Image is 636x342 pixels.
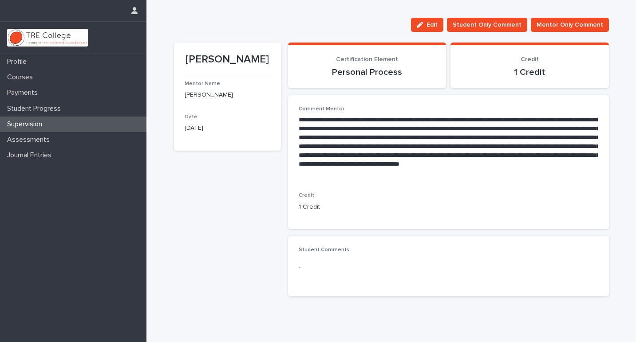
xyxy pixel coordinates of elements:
span: Mentor Only Comment [537,20,603,29]
img: L01RLPSrRaOWR30Oqb5K [7,29,88,47]
span: Comment Mentor [299,106,344,112]
p: Profile [4,58,34,66]
span: Credit [299,193,314,198]
p: 1 Credit [461,67,598,78]
button: Edit [411,18,443,32]
p: Journal Entries [4,151,59,159]
p: - [299,263,598,272]
span: Mentor Name [185,81,220,86]
p: Assessments [4,136,57,144]
span: Date [185,114,198,120]
button: Mentor Only Comment [531,18,609,32]
p: Supervision [4,120,49,128]
p: [PERSON_NAME] [185,90,270,100]
p: Student Progress [4,105,68,113]
span: Certification Element [336,56,398,62]
p: Courses [4,73,40,82]
span: Edit [427,22,438,28]
p: [PERSON_NAME] [185,53,270,66]
span: Credit [521,56,539,62]
span: Student Comments [299,247,349,253]
span: Student Only Comment [453,20,521,29]
p: [DATE] [185,124,270,133]
p: Personal Process [299,67,436,78]
p: 1 Credit [299,202,598,212]
button: Student Only Comment [447,18,527,32]
p: Payments [4,89,45,97]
